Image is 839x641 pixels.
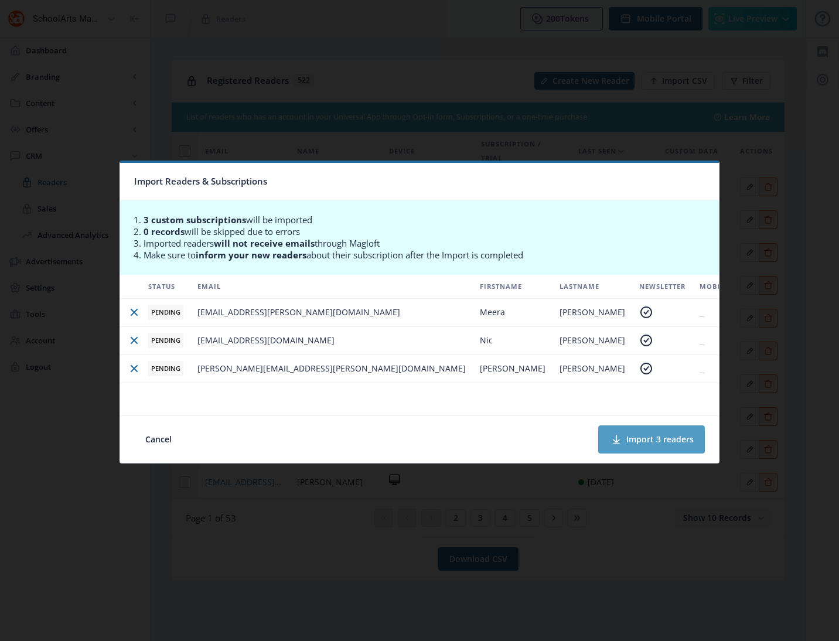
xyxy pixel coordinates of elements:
span: PENDING [148,361,183,376]
span: [EMAIL_ADDRESS][PERSON_NAME][DOMAIN_NAME] [197,306,400,318]
th: Status [141,275,190,299]
span: [PERSON_NAME][EMAIL_ADDRESS][PERSON_NAME][DOMAIN_NAME] [197,363,466,374]
b: inform your new readers [196,249,306,261]
span: ⎯ [700,335,704,346]
th: mobileNumber [693,275,768,299]
th: firstname [473,275,552,299]
button: Import 3 readers [598,425,705,454]
span: [PERSON_NAME] [560,363,625,374]
span: [EMAIL_ADDRESS][DOMAIN_NAME] [197,335,335,346]
span: Nic [480,335,493,346]
th: lastname [552,275,632,299]
span: Meera [480,306,505,318]
li: will be imported [144,214,713,226]
nb-card-header: Import Readers & Subscriptions [120,163,719,200]
b: will not receive emails [214,237,315,249]
li: will be skipped due to errors [144,226,713,237]
th: newsletter [632,275,693,299]
span: ⎯ [700,363,704,374]
span: PENDING [148,333,183,348]
b: 3 custom subscriptions [144,214,246,226]
span: [PERSON_NAME] [480,363,545,374]
span: [PERSON_NAME] [560,335,625,346]
li: Imported readers through Magloft [144,237,713,249]
button: Cancel [134,425,183,454]
span: ⎯ [700,306,704,318]
span: PENDING [148,305,183,320]
th: email [190,275,473,299]
li: Make sure to about their subscription after the Import is completed [144,249,713,261]
b: 0 records [144,226,185,237]
span: [PERSON_NAME] [560,306,625,318]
